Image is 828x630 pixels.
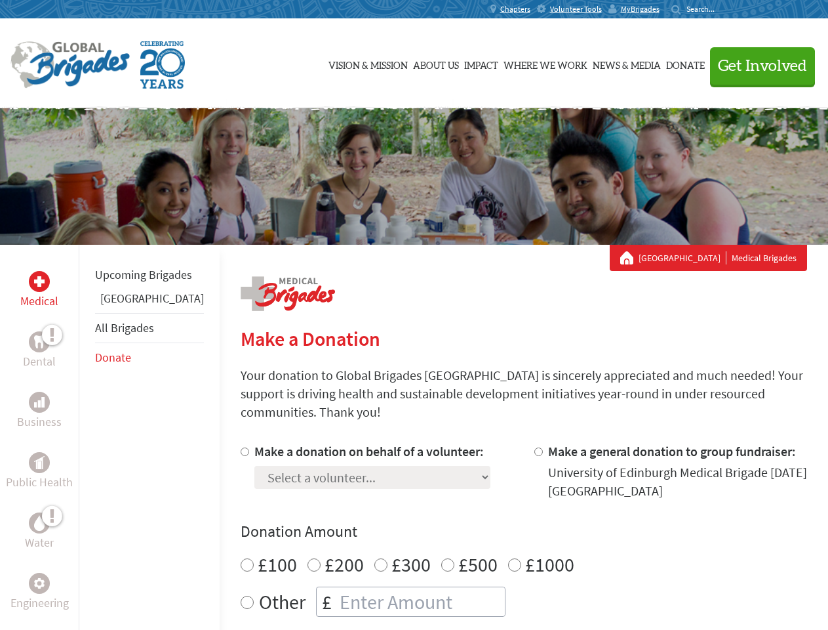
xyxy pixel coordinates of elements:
a: WaterWater [25,513,54,552]
li: Upcoming Brigades [95,261,204,289]
a: Donate [95,350,131,365]
p: Business [17,413,62,431]
span: Get Involved [718,58,807,74]
a: Impact [464,31,498,96]
p: Your donation to Global Brigades [GEOGRAPHIC_DATA] is sincerely appreciated and much needed! Your... [241,366,807,421]
div: Medical Brigades [620,251,797,264]
input: Search... [686,4,724,14]
label: Make a donation on behalf of a volunteer: [254,443,484,459]
a: Upcoming Brigades [95,267,192,282]
img: Medical [34,276,45,287]
div: Business [29,392,50,413]
a: News & Media [593,31,661,96]
label: £200 [325,552,364,577]
a: [GEOGRAPHIC_DATA] [100,291,204,306]
img: Dental [34,335,45,348]
label: £300 [391,552,431,577]
img: Engineering [34,578,45,589]
a: Public HealthPublic Health [6,452,73,492]
a: All Brigades [95,320,154,335]
p: Engineering [10,594,69,612]
div: Public Health [29,452,50,473]
img: Public Health [34,456,45,469]
p: Public Health [6,473,73,492]
input: Enter Amount [337,587,505,616]
p: Medical [20,292,58,310]
a: Where We Work [503,31,587,96]
div: Engineering [29,573,50,594]
span: Chapters [500,4,530,14]
li: Donate [95,343,204,372]
label: £500 [458,552,498,577]
a: Vision & Mission [328,31,408,96]
div: University of Edinburgh Medical Brigade [DATE] [GEOGRAPHIC_DATA] [548,463,807,500]
button: Get Involved [710,47,815,85]
img: logo-medical.png [241,276,335,311]
p: Water [25,534,54,552]
a: About Us [413,31,459,96]
label: £1000 [525,552,574,577]
label: Other [259,587,306,617]
p: Dental [23,352,56,371]
li: Panama [95,289,204,313]
h2: Make a Donation [241,327,807,350]
li: All Brigades [95,313,204,343]
div: Dental [29,331,50,352]
label: Make a general donation to group fundraiser: [548,443,796,459]
label: £100 [258,552,297,577]
a: BusinessBusiness [17,392,62,431]
h4: Donation Amount [241,521,807,542]
img: Business [34,397,45,408]
a: MedicalMedical [20,271,58,310]
span: Volunteer Tools [550,4,602,14]
img: Global Brigades Logo [10,41,130,89]
a: EngineeringEngineering [10,573,69,612]
div: Medical [29,271,50,292]
a: Donate [666,31,705,96]
div: £ [317,587,337,616]
div: Water [29,513,50,534]
a: DentalDental [23,331,56,371]
span: MyBrigades [621,4,660,14]
img: Water [34,515,45,530]
img: Global Brigades Celebrating 20 Years [140,41,185,89]
a: [GEOGRAPHIC_DATA] [639,251,726,264]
